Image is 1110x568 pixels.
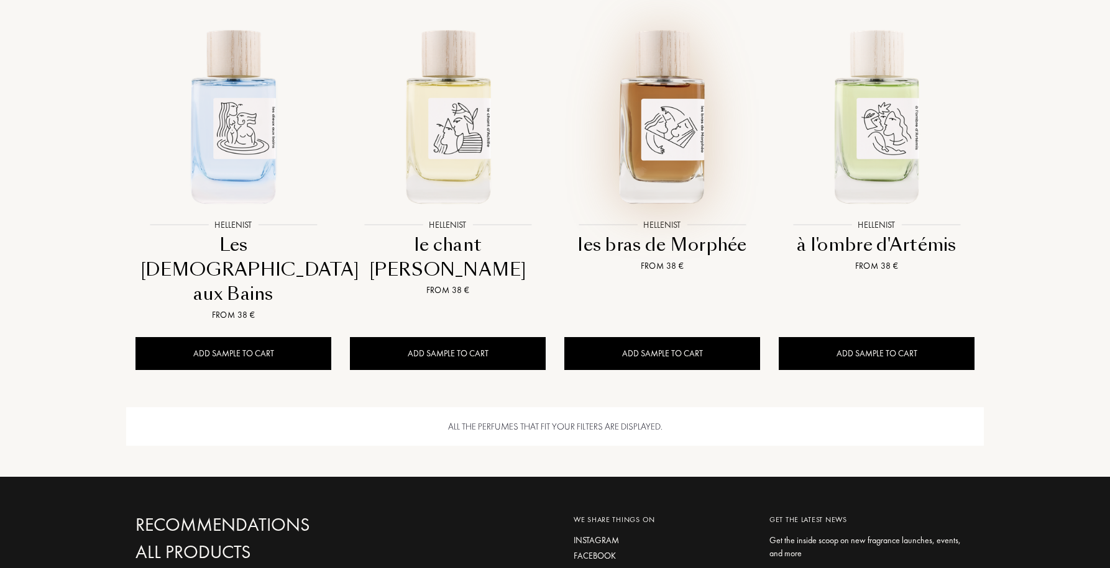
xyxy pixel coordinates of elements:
[574,514,751,525] div: We share things on
[564,5,760,288] a: les bras de Morphée HellenistHellenistles bras de MorphéeFrom 38 €
[355,284,541,297] div: From 38 €
[137,19,330,212] img: Les Dieux aux Bains Hellenist
[779,337,975,370] div: Add sample to cart
[350,337,546,370] div: Add sample to cart
[574,534,751,547] a: Instagram
[135,541,403,563] a: All products
[780,19,973,212] img: à l'ombre d'Artémis Hellenist
[564,337,760,370] div: Add sample to cart
[135,337,331,370] div: Add sample to cart
[784,259,970,273] div: From 38 €
[135,5,331,337] a: Les Dieux aux Bains HellenistHellenistLes [DEMOGRAPHIC_DATA] aux BainsFrom 38 €
[351,19,544,212] img: le chant d'Achille Hellenist
[566,19,759,212] img: les bras de Morphée Hellenist
[769,534,965,560] div: Get the inside scoop on new fragrance launches, events, and more
[126,407,984,446] div: All the perfumes that fit your filters are displayed.
[355,233,541,282] div: le chant [PERSON_NAME]
[140,309,326,322] div: From 38 €
[574,549,751,562] a: Facebook
[350,5,546,312] a: le chant d'Achille HellenistHellenistle chant [PERSON_NAME]From 38 €
[140,233,326,306] div: Les [DEMOGRAPHIC_DATA] aux Bains
[769,514,965,525] div: Get the latest news
[779,5,975,288] a: à l'ombre d'Artémis HellenistHellenistà l'ombre d'ArtémisFrom 38 €
[135,514,403,536] a: Recommendations
[569,259,755,273] div: From 38 €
